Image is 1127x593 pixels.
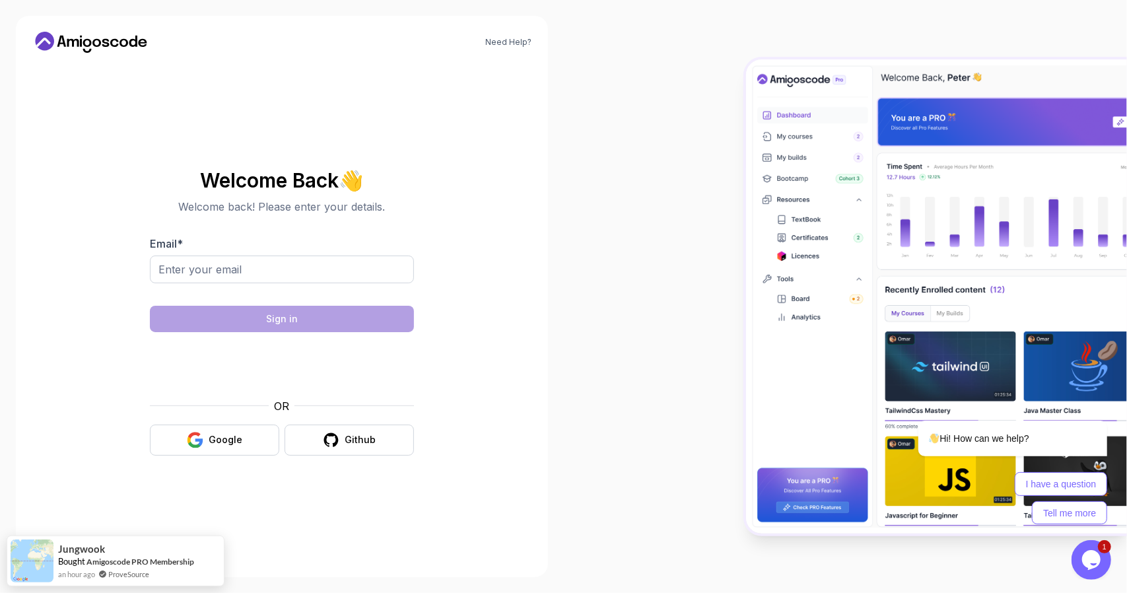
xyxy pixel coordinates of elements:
img: provesource social proof notification image [11,540,53,582]
p: Welcome back! Please enter your details. [150,199,414,215]
iframe: Widget contendo caixa de seleção para desafio de segurança hCaptcha [182,340,382,390]
a: Need Help? [486,37,532,48]
img: Amigoscode Dashboard [746,59,1127,534]
label: Email * [150,237,183,250]
iframe: chat widget [1072,540,1114,580]
div: Google [209,433,242,446]
input: Enter your email [150,256,414,283]
iframe: chat widget [876,302,1114,534]
button: Google [150,425,279,456]
span: 👋 [337,166,367,194]
h2: Welcome Back [150,170,414,191]
a: ProveSource [108,570,149,578]
a: Home link [32,32,151,53]
a: Amigoscode PRO Membership [86,557,194,567]
div: Github [345,433,376,446]
span: an hour ago [58,569,95,580]
button: Sign in [150,306,414,332]
button: Github [285,425,414,456]
span: jungwook [58,543,105,555]
div: Sign in [266,312,298,326]
span: Bought [58,556,85,567]
p: OR [274,398,289,414]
